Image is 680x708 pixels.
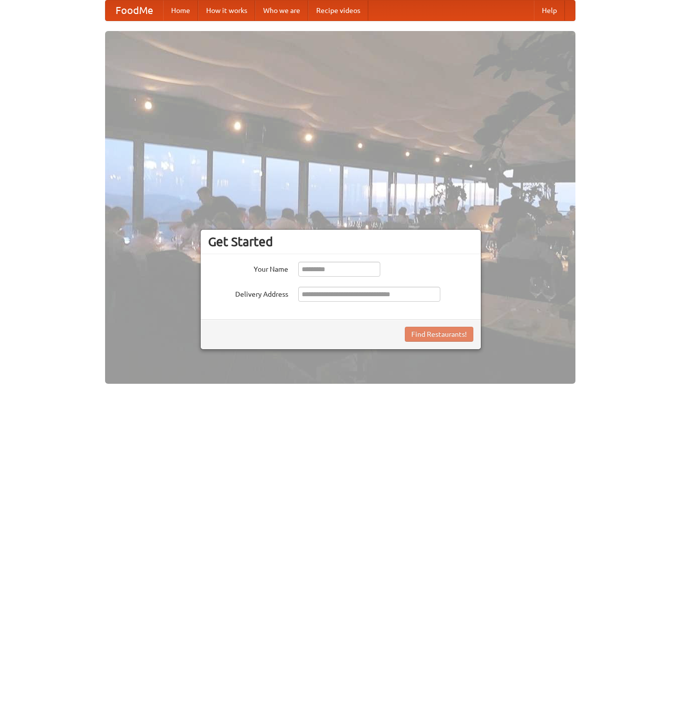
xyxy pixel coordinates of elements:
[208,262,288,274] label: Your Name
[405,327,473,342] button: Find Restaurants!
[163,1,198,21] a: Home
[208,234,473,249] h3: Get Started
[208,287,288,299] label: Delivery Address
[308,1,368,21] a: Recipe videos
[255,1,308,21] a: Who we are
[106,1,163,21] a: FoodMe
[198,1,255,21] a: How it works
[534,1,565,21] a: Help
